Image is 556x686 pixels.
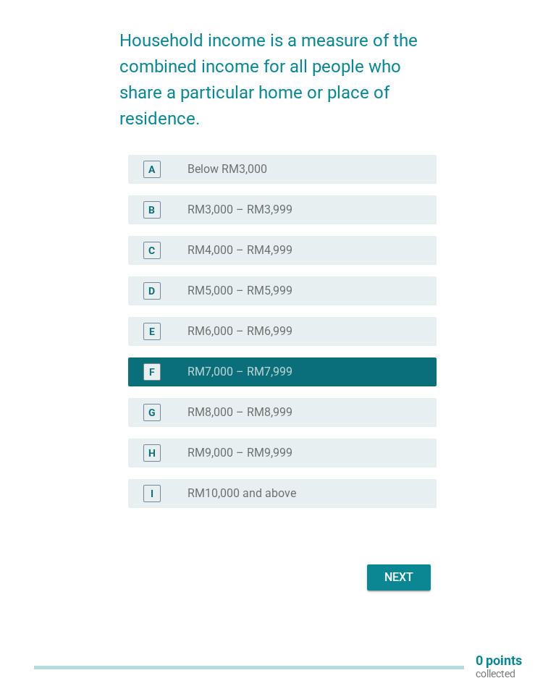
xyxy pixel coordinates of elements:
[149,365,155,380] div: F
[188,203,292,217] label: RM3,000 – RM3,999
[188,486,296,501] label: RM10,000 and above
[148,284,155,299] div: D
[148,446,156,461] div: H
[188,162,267,177] label: Below RM3,000
[188,284,292,298] label: RM5,000 – RM5,999
[151,486,153,501] div: I
[188,243,292,258] label: RM4,000 – RM4,999
[476,654,522,667] p: 0 points
[148,203,155,218] div: B
[476,667,522,680] p: collected
[188,405,292,420] label: RM8,000 – RM8,999
[188,365,292,379] label: RM7,000 – RM7,999
[148,162,155,177] div: A
[379,569,419,586] div: Next
[148,243,155,258] div: C
[188,446,292,460] label: RM9,000 – RM9,999
[188,324,292,339] label: RM6,000 – RM6,999
[148,405,156,420] div: G
[367,564,431,590] button: Next
[149,324,155,339] div: E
